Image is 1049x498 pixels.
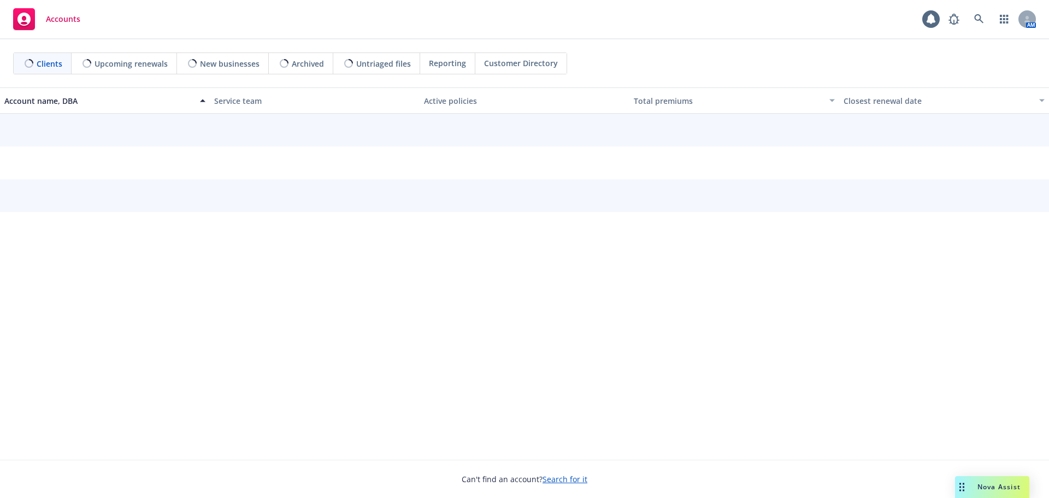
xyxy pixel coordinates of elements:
button: Total premiums [629,87,839,114]
span: New businesses [200,58,260,69]
button: Closest renewal date [839,87,1049,114]
span: Clients [37,58,62,69]
div: Closest renewal date [844,95,1033,107]
div: Drag to move [955,476,969,498]
a: Report a Bug [943,8,965,30]
a: Switch app [993,8,1015,30]
span: Upcoming renewals [95,58,168,69]
span: Can't find an account? [462,473,587,485]
span: Accounts [46,15,80,24]
span: Untriaged files [356,58,411,69]
button: Service team [210,87,420,114]
a: Accounts [9,4,85,34]
div: Total premiums [634,95,823,107]
span: Archived [292,58,324,69]
button: Nova Assist [955,476,1029,498]
button: Active policies [420,87,629,114]
div: Active policies [424,95,625,107]
span: Customer Directory [484,57,558,69]
a: Search for it [543,474,587,484]
span: Reporting [429,57,466,69]
div: Service team [214,95,415,107]
div: Account name, DBA [4,95,193,107]
span: Nova Assist [977,482,1021,491]
a: Search [968,8,990,30]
